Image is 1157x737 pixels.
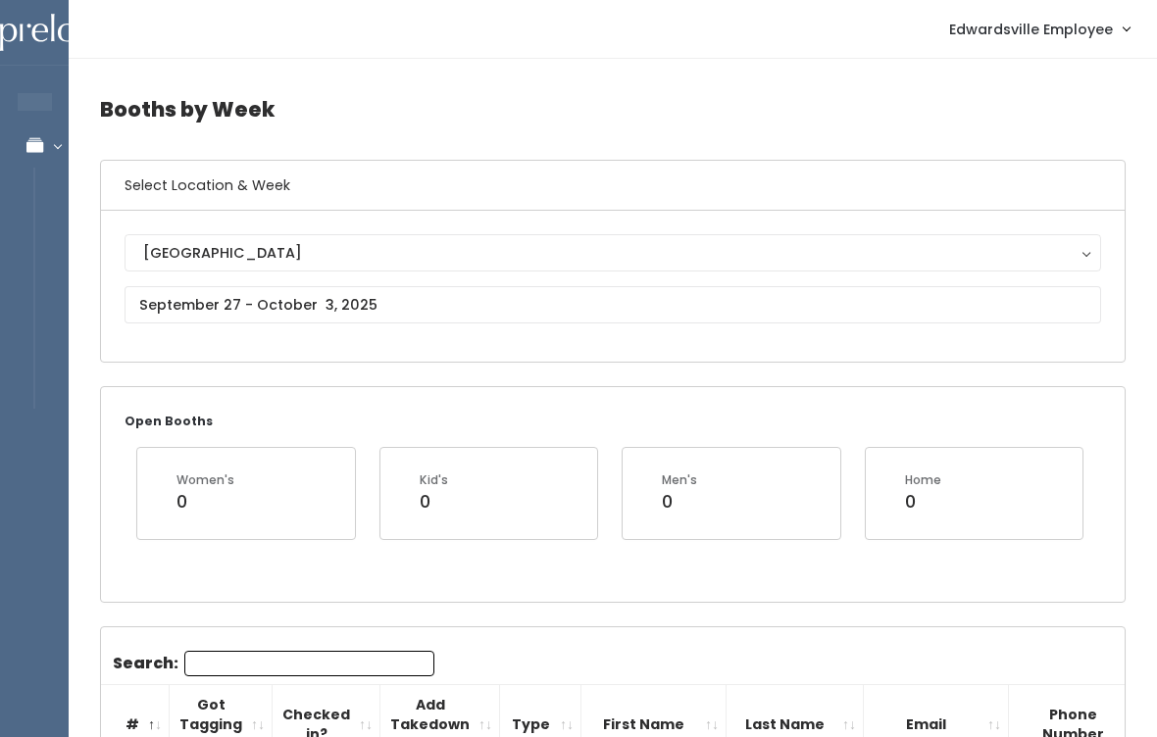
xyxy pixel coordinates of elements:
h4: Booths by Week [100,82,1126,136]
div: 0 [905,489,941,515]
input: September 27 - October 3, 2025 [125,286,1101,323]
div: 0 [420,489,448,515]
div: Home [905,471,941,489]
button: [GEOGRAPHIC_DATA] [125,234,1101,271]
div: Kid's [420,471,448,489]
div: Women's [176,471,234,489]
span: Edwardsville Employee [949,19,1113,40]
input: Search: [184,651,434,676]
div: 0 [662,489,697,515]
a: Edwardsville Employee [930,8,1149,50]
small: Open Booths [125,413,213,429]
div: Men's [662,471,697,489]
label: Search: [113,651,434,676]
div: [GEOGRAPHIC_DATA] [143,242,1082,264]
h6: Select Location & Week [101,161,1125,211]
div: 0 [176,489,234,515]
